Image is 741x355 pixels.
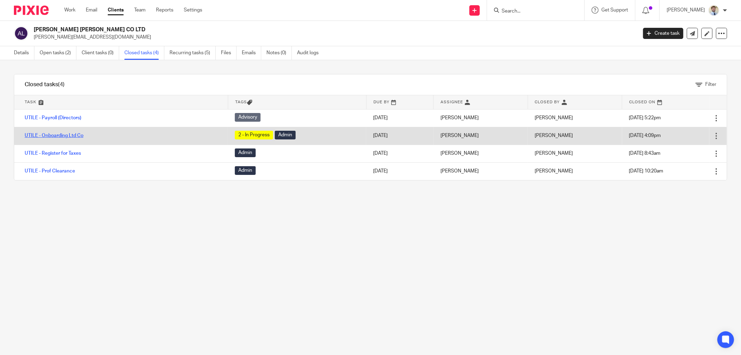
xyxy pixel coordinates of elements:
[124,46,164,60] a: Closed tasks (4)
[629,169,664,174] span: [DATE] 10:20am
[40,46,76,60] a: Open tasks (2)
[366,127,434,145] td: [DATE]
[235,113,261,122] span: Advisory
[25,169,75,174] a: UTILE - Prof Clearance
[34,26,513,33] h2: [PERSON_NAME] [PERSON_NAME] CO LTD
[629,151,661,156] span: [DATE] 8:43am
[434,109,528,127] td: [PERSON_NAME]
[501,8,563,15] input: Search
[266,46,292,60] a: Notes (0)
[25,81,65,88] h1: Closed tasks
[434,145,528,162] td: [PERSON_NAME]
[108,7,124,14] a: Clients
[601,8,628,13] span: Get Support
[14,26,28,41] img: svg%3E
[235,148,256,157] span: Admin
[535,169,573,174] span: [PERSON_NAME]
[667,7,705,14] p: [PERSON_NAME]
[629,133,661,138] span: [DATE] 4:09pm
[34,34,633,41] p: [PERSON_NAME][EMAIL_ADDRESS][DOMAIN_NAME]
[14,6,49,15] img: Pixie
[643,28,683,39] a: Create task
[535,151,573,156] span: [PERSON_NAME]
[366,162,434,180] td: [DATE]
[242,46,261,60] a: Emails
[708,5,719,16] img: 1693835698283.jfif
[170,46,216,60] a: Recurring tasks (5)
[434,127,528,145] td: [PERSON_NAME]
[235,166,256,175] span: Admin
[156,7,173,14] a: Reports
[25,151,81,156] a: UTILE - Register for Taxes
[221,46,237,60] a: Files
[535,133,573,138] span: [PERSON_NAME]
[629,115,661,120] span: [DATE] 5:22pm
[14,46,34,60] a: Details
[228,95,366,109] th: Tags
[134,7,146,14] a: Team
[64,7,75,14] a: Work
[275,131,296,139] span: Admin
[366,109,434,127] td: [DATE]
[25,115,81,120] a: UTILE - Payroll (Directors)
[705,82,716,87] span: Filter
[184,7,202,14] a: Settings
[366,145,434,162] td: [DATE]
[58,82,65,87] span: (4)
[235,131,273,139] span: 2 - In Progress
[25,133,83,138] a: UTILE - Onboarding Ltd Co
[82,46,119,60] a: Client tasks (0)
[86,7,97,14] a: Email
[434,162,528,180] td: [PERSON_NAME]
[297,46,324,60] a: Audit logs
[535,115,573,120] span: [PERSON_NAME]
